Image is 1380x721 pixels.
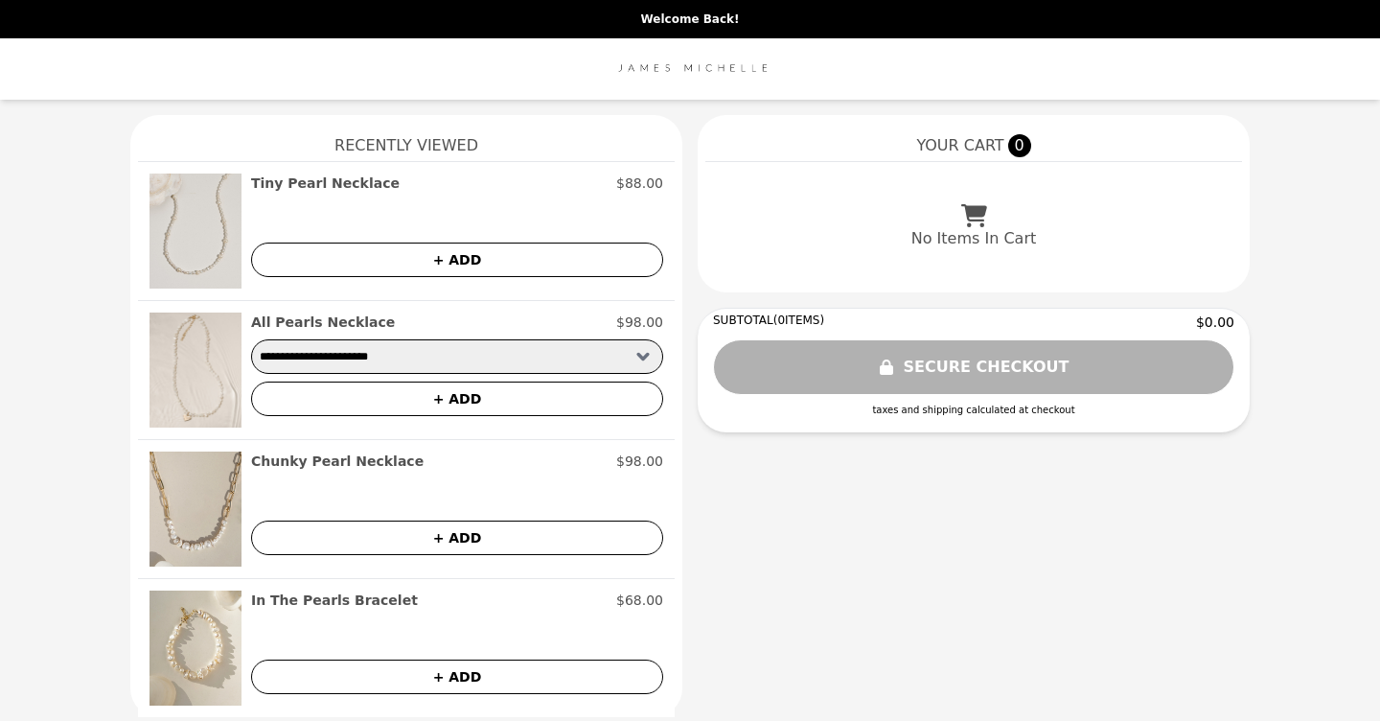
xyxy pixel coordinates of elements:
[251,339,663,374] select: Select a product variant
[149,313,241,428] img: All Pearls Necklace
[138,115,675,161] h1: Recently Viewed
[251,313,395,332] h2: All Pearls Necklace
[11,12,1368,27] p: Welcome Back!
[149,452,241,567] img: Chunky Pearl Necklace
[1008,134,1031,157] span: 0
[1196,313,1234,332] span: $0.00
[251,452,424,471] h2: Chunky Pearl Necklace
[251,174,400,193] h2: Tiny Pearl Necklace
[251,660,663,694] button: + ADD
[149,174,241,289] img: Tiny Pearl Necklace
[773,314,824,327] span: ( 0 ITEMS)
[916,134,1003,157] span: YOUR CART
[251,521,663,555] button: + ADD
[616,591,663,610] p: $68.00
[251,382,663,416] button: + ADD
[713,403,1234,417] div: taxes and shipping calculated at checkout
[616,174,663,193] p: $88.00
[616,313,663,332] p: $98.00
[713,314,773,327] span: SUBTOTAL
[616,452,663,471] p: $98.00
[911,227,1036,250] p: No Items In Cart
[251,243,663,277] button: + ADD
[251,591,418,610] h2: In The Pearls Bracelet
[609,50,770,88] img: Brand Logo
[149,591,241,706] img: In The Pearls Bracelet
